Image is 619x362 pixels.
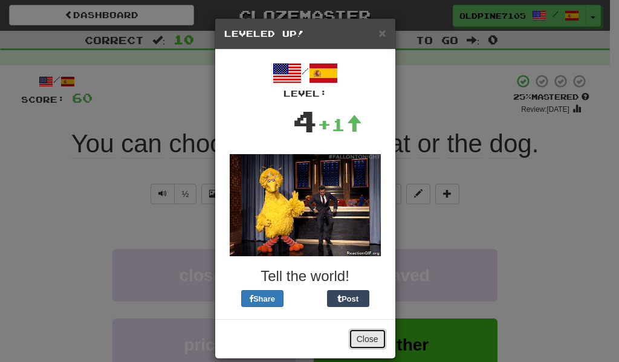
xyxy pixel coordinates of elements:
h3: Tell the world! [224,268,386,284]
button: Close [378,27,386,39]
div: / [224,59,386,100]
span: × [378,26,386,40]
iframe: X Post Button [284,290,327,307]
h5: Leveled Up! [224,28,386,40]
button: Post [327,290,369,307]
img: big-bird-dfe9672fae860091fcf6a06443af7cad9ede96569e196c6f5e6e39cc9ba8cdde.gif [230,154,381,256]
button: Close [349,329,386,349]
div: +1 [317,112,362,137]
button: Share [241,290,284,307]
div: 4 [293,100,317,142]
div: Level: [224,88,386,100]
